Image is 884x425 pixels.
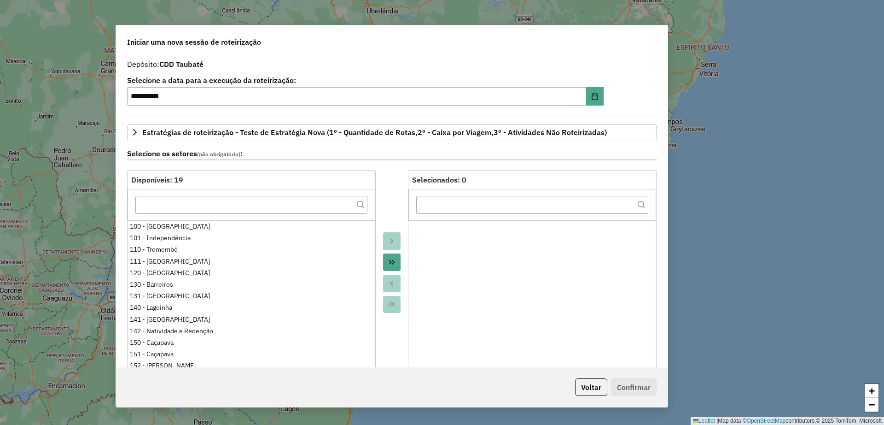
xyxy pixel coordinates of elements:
span: (não obrigatório) [197,151,240,158]
div: 101 - Independência [130,233,373,243]
a: Estratégias de roteirização - Teste de Estratégia Nova (1º - Quantidade de Rotas,2º - Caixa por V... [127,124,657,140]
div: Disponíveis: 19 [131,174,372,185]
button: Voltar [575,378,607,396]
label: Selecione a data para a execução da roteirização: [127,75,604,86]
div: Map data © contributors,© 2025 TomTom, Microsoft [691,417,884,425]
div: 110 - Tremembé [130,245,373,254]
div: 150 - Caçapava [130,338,373,348]
div: 130 - Barreiros [130,280,373,289]
span: + [869,385,875,396]
div: 142 - Natividade e Redenção [130,326,373,336]
button: Move All to Target [383,254,401,271]
a: Leaflet [693,418,715,424]
div: 151 - Caçapava [130,349,373,359]
a: OpenStreetMap [747,418,786,424]
label: Selecione os setores : [127,148,657,160]
div: 141 - [GEOGRAPHIC_DATA] [130,315,373,325]
div: 100 - [GEOGRAPHIC_DATA] [130,222,373,231]
button: Choose Date [586,87,604,106]
a: Zoom out [865,398,878,412]
div: 131 - [GEOGRAPHIC_DATA] [130,291,373,301]
strong: CDD Taubaté [159,59,204,69]
div: 120 - [GEOGRAPHIC_DATA] [130,268,373,278]
span: − [869,399,875,410]
div: 111 - [GEOGRAPHIC_DATA] [130,257,373,266]
div: 152 - [PERSON_NAME] [130,361,373,371]
div: Selecionados: 0 [412,174,652,185]
a: Zoom in [865,384,878,398]
span: Estratégias de roteirização - Teste de Estratégia Nova (1º - Quantidade de Rotas,2º - Caixa por V... [142,129,607,136]
span: Iniciar uma nova sessão de roteirização [127,36,261,47]
div: 140 - Lagoinha [130,303,373,313]
div: Depósito: [127,59,657,70]
span: | [716,418,718,424]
